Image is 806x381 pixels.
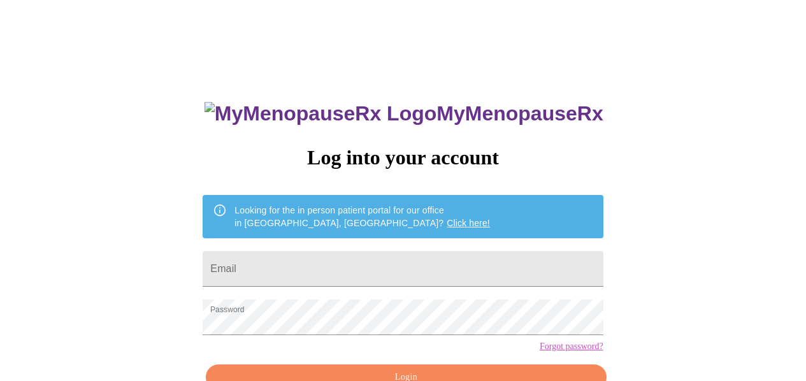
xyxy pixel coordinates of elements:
img: MyMenopauseRx Logo [205,102,436,126]
h3: MyMenopauseRx [205,102,603,126]
a: Click here! [447,218,490,228]
a: Forgot password? [540,341,603,352]
div: Looking for the in person patient portal for our office in [GEOGRAPHIC_DATA], [GEOGRAPHIC_DATA]? [234,199,490,234]
h3: Log into your account [203,146,603,169]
